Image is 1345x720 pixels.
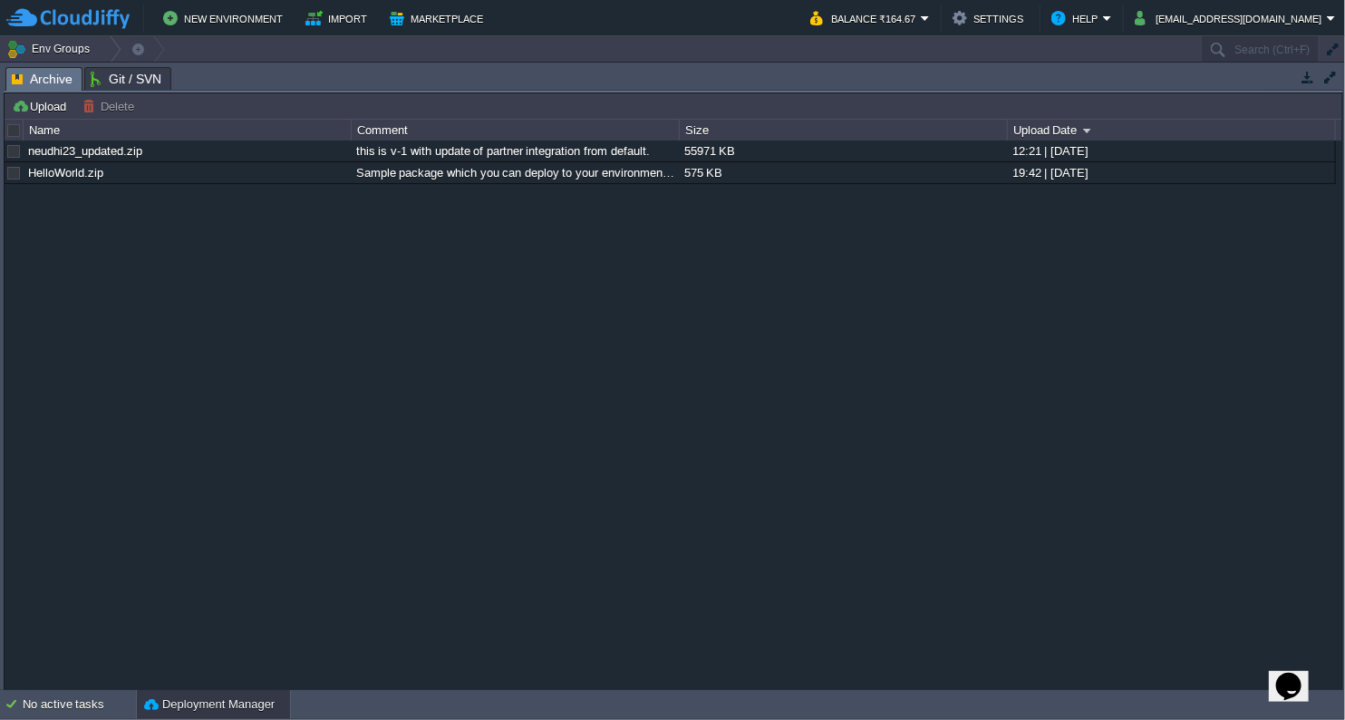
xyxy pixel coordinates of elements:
[91,68,161,90] span: Git / SVN
[681,120,1007,141] div: Size
[28,144,142,158] a: neudhi23_updated.zip
[353,120,679,141] div: Comment
[24,120,351,141] div: Name
[12,98,72,114] button: Upload
[163,7,288,29] button: New Environment
[6,36,96,62] button: Env Groups
[390,7,489,29] button: Marketplace
[6,7,130,30] img: CloudJiffy
[1009,120,1335,141] div: Upload Date
[810,7,921,29] button: Balance ₹164.67
[1051,7,1103,29] button: Help
[1008,141,1334,161] div: 12:21 | [DATE]
[82,98,140,114] button: Delete
[352,162,678,183] div: Sample package which you can deploy to your environment. Feel free to delete and upload a package...
[23,690,136,719] div: No active tasks
[680,141,1006,161] div: 55971 KB
[680,162,1006,183] div: 575 KB
[144,696,275,714] button: Deployment Manager
[12,68,73,91] span: Archive
[1269,647,1327,702] iframe: chat widget
[352,141,678,161] div: this is v-1 with update of partner integration from default.
[953,7,1029,29] button: Settings
[1135,7,1327,29] button: [EMAIL_ADDRESS][DOMAIN_NAME]
[305,7,373,29] button: Import
[1008,162,1334,183] div: 19:42 | [DATE]
[28,166,103,180] a: HelloWorld.zip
